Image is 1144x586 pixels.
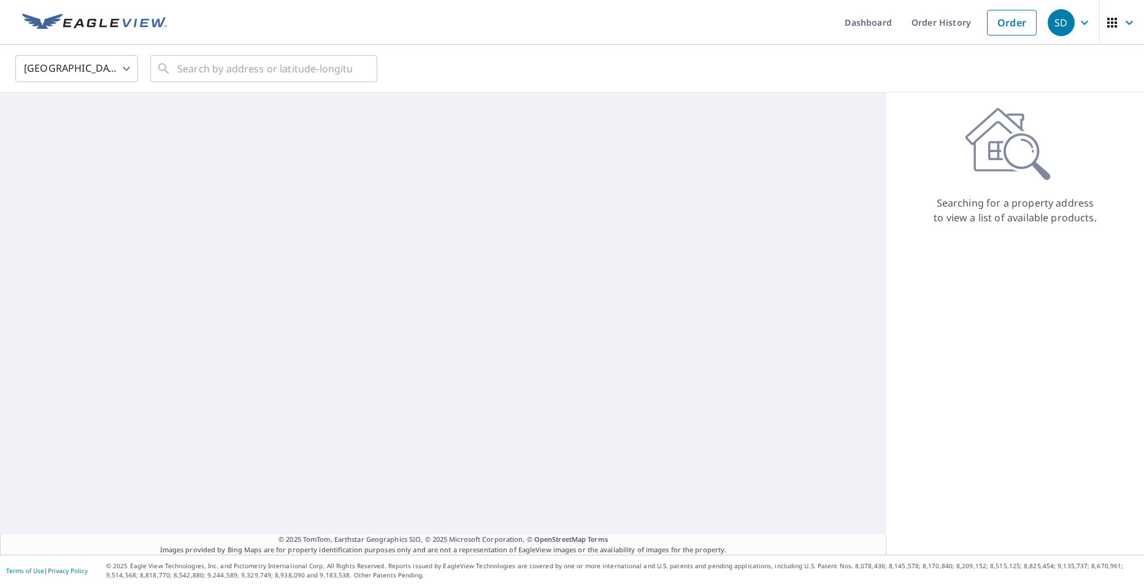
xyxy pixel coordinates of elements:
[15,51,138,86] div: [GEOGRAPHIC_DATA]
[177,51,352,86] input: Search by address or latitude-longitude
[106,561,1138,580] p: © 2025 Eagle View Technologies, Inc. and Pictometry International Corp. All Rights Reserved. Repo...
[6,567,88,574] p: |
[1048,9,1075,36] div: SD
[987,10,1037,36] a: Order
[534,535,586,544] a: OpenStreetMap
[22,13,167,32] img: EV Logo
[6,566,44,575] a: Terms of Use
[278,535,608,545] span: © 2025 TomTom, Earthstar Geographics SIO, © 2025 Microsoft Corporation, ©
[48,566,88,575] a: Privacy Policy
[933,196,1097,225] p: Searching for a property address to view a list of available products.
[588,535,608,544] a: Terms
